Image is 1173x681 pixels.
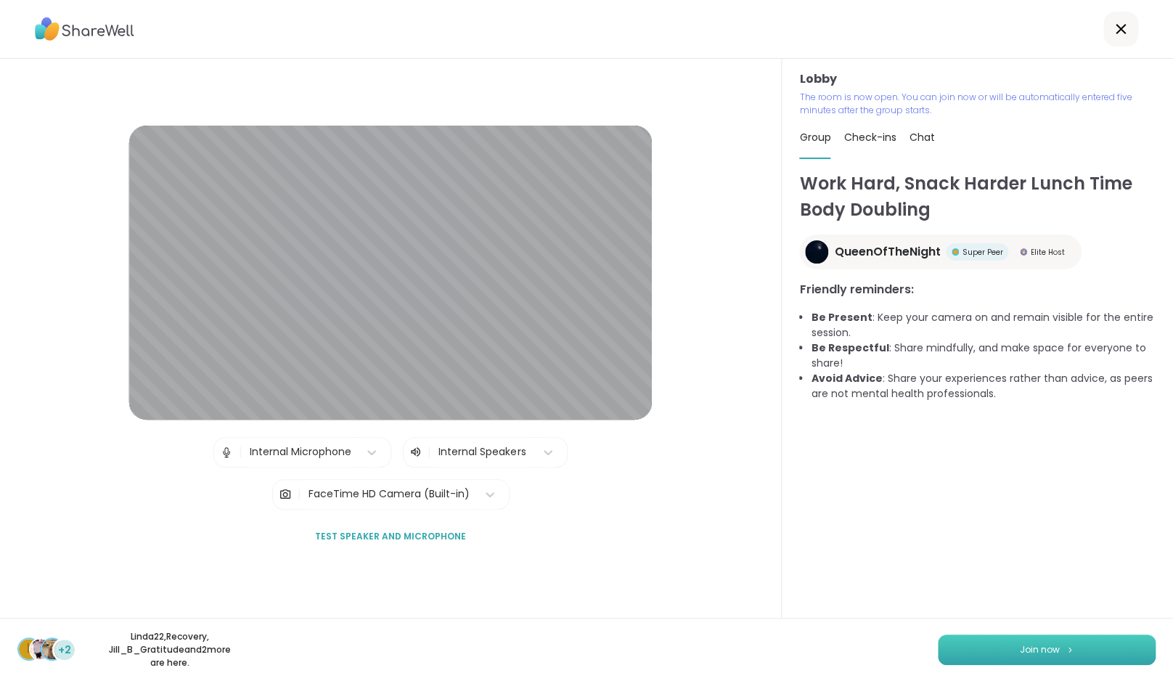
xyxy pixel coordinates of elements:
span: | [239,438,242,467]
img: Super Peer [952,248,959,256]
span: Join now [1020,643,1060,656]
span: Test speaker and microphone [315,530,466,543]
span: Super Peer [962,247,1002,258]
button: Test speaker and microphone [309,521,472,552]
button: Join now [938,635,1156,665]
b: Be Present [811,310,872,325]
li: : Share your experiences rather than advice, as peers are not mental health professionals. [811,371,1156,401]
span: QueenOfTheNight [834,243,940,261]
img: ShareWell Logo [35,12,134,46]
span: +2 [58,643,71,658]
span: Group [799,130,830,144]
div: FaceTime HD Camera (Built-in) [308,486,470,502]
img: Recovery [30,639,51,659]
a: QueenOfTheNightQueenOfTheNightSuper PeerSuper PeerElite HostElite Host [799,235,1082,269]
span: | [428,444,431,461]
img: Jill_B_Gratitude [42,639,62,659]
b: Be Respectful [811,340,888,355]
span: L [27,640,32,658]
li: : Keep your camera on and remain visible for the entire session. [811,310,1156,340]
img: Microphone [220,438,233,467]
img: QueenOfTheNight [805,240,828,264]
b: Avoid Advice [811,371,882,386]
img: Camera [279,480,292,509]
span: Check-ins [843,130,896,144]
div: Internal Microphone [250,444,351,460]
p: The room is now open. You can join now or will be automatically entered five minutes after the gr... [799,91,1156,117]
h1: Work Hard, Snack Harder Lunch Time Body Doubling [799,171,1156,223]
img: ShareWell Logomark [1066,645,1074,653]
p: Linda22 , Recovery , Jill_B_Gratitude and 2 more are here. [89,630,251,669]
h3: Lobby [799,70,1156,88]
span: Chat [909,130,934,144]
img: Elite Host [1020,248,1027,256]
h3: Friendly reminders: [799,281,1156,298]
span: Elite Host [1030,247,1064,258]
li: : Share mindfully, and make space for everyone to share! [811,340,1156,371]
span: | [298,480,301,509]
